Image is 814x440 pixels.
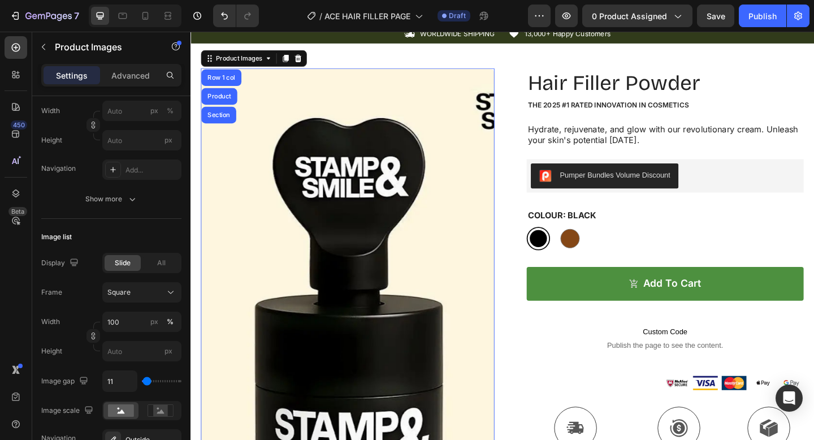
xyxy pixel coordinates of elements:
img: gempages_544302629908382558-3e79346c-a0cb-45c9-8e7a-d2ebbbe563a9.png [547,374,574,390]
img: CIumv63twf4CEAE=.png [379,150,393,164]
div: px [150,106,158,116]
div: Image scale [41,403,96,419]
div: 450 [11,120,27,130]
input: Auto [103,371,137,391]
p: Product Images [55,40,151,54]
button: Save [697,5,734,27]
p: The 2025 #1 Rated Innovation in Cosmetics [367,75,666,85]
span: Custom Code [366,320,667,334]
div: Beta [8,207,27,216]
button: 7 [5,5,84,27]
p: Advanced [111,70,150,81]
div: px [150,317,158,327]
div: Row 1 col [16,47,51,54]
div: Product [16,67,46,74]
div: Display [41,256,81,271]
span: px [164,347,172,355]
span: All [157,258,166,268]
img: gempages_544302629908382558-8e3574a7-9e78-45e0-b5d9-16f00e3e9342.png [609,374,636,390]
div: Image gap [41,374,90,389]
img: gempages_544302629908382558-f8d8b85f-a9ab-4660-9cc6-525fa87dac55.png [578,374,605,390]
button: Add to cart [366,256,667,293]
button: 0 product assigned [582,5,692,27]
input: px% [102,312,181,332]
p: Hydrate, rejuvenate, and glow with our revolutionary cream. Unleash your skin's potential [DATE]. [367,101,666,124]
button: px [163,104,177,118]
div: Image list [41,232,72,242]
p: Settings [56,70,88,81]
label: Width [41,106,60,116]
span: Publish the page to see the content. [366,336,667,347]
input: px [102,341,181,361]
img: gempages_544302629908382558-f714485f-32de-4b5a-84f1-1ada3678b3ab.png [640,374,667,390]
button: % [148,104,161,118]
div: % [167,317,174,327]
button: px [163,315,177,329]
legend: Colour: Black [366,193,443,208]
span: px [164,136,172,144]
span: Square [107,287,131,297]
span: Draft [449,11,466,21]
div: % [167,106,174,116]
div: Open Intercom Messenger [776,385,803,412]
div: Add... [125,165,179,175]
button: Show more [41,189,181,209]
input: px [102,130,181,150]
span: Save [707,11,725,21]
input: px% [102,101,181,121]
img: gempages_544302629908382558-ad4bccf3-1a19-46cb-9e3f-a41f65999d72.png [516,374,543,390]
button: % [148,315,161,329]
div: Show more [85,193,138,205]
label: Height [41,346,62,356]
span: Slide [115,258,131,268]
iframe: To enrich screen reader interactions, please activate Accessibility in Grammarly extension settings [190,32,814,440]
div: Publish [748,10,777,22]
span: 0 product assigned [592,10,667,22]
div: Product Images [25,24,80,34]
span: ACE HAIR FILLER PAGE [324,10,410,22]
button: Publish [739,5,786,27]
span: / [319,10,322,22]
button: Square [102,282,181,303]
div: Section [16,88,45,94]
h1: Hair Filler Powder [366,40,667,72]
button: Pumper Bundles Volume Discount [370,144,531,171]
div: Undo/Redo [213,5,259,27]
p: 7 [74,9,79,23]
label: Width [41,317,60,327]
div: Pumper Bundles Volume Discount [402,150,522,162]
div: Add to cart [492,268,556,282]
div: Navigation [41,163,76,174]
label: Height [41,135,62,145]
label: Frame [41,287,62,297]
